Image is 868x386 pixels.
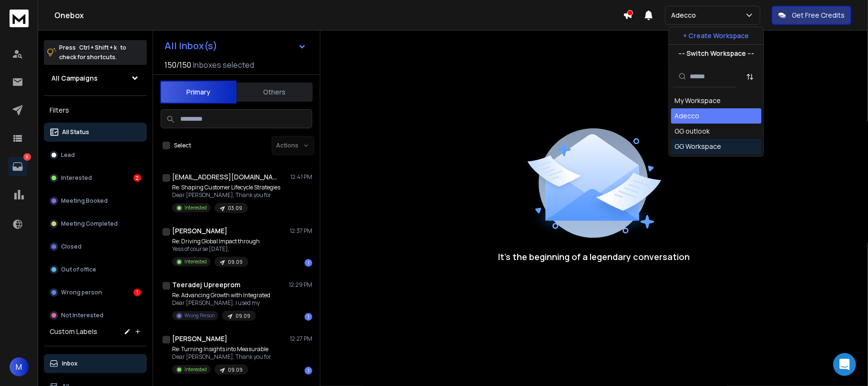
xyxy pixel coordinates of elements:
[228,259,243,266] p: 09.09
[8,157,27,176] a: 3
[499,250,690,263] p: It’s the beginning of a legendary conversation
[44,123,147,142] button: All Status
[228,366,243,374] p: 09.09
[675,126,710,136] div: GG outlook
[61,289,102,296] p: Wrong person
[61,220,118,228] p: Meeting Completed
[10,357,29,376] button: M
[172,172,277,182] h1: [EMAIL_ADDRESS][DOMAIN_NAME]
[184,204,207,211] p: Interested
[44,168,147,188] button: Interested2
[675,142,722,151] div: GG Workspace
[290,335,312,343] p: 12:27 PM
[305,367,312,375] div: 1
[792,10,845,20] p: Get Free Credits
[193,59,254,71] h3: Inboxes selected
[228,205,242,212] p: 03.09
[678,49,754,58] p: --- Switch Workspace ---
[51,73,98,83] h1: All Campaigns
[160,81,236,104] button: Primary
[44,69,147,88] button: All Campaigns
[54,10,623,21] h1: Onebox
[164,59,191,71] span: 150 / 150
[44,146,147,165] button: Lead
[44,354,147,373] button: Inbox
[61,151,75,159] p: Lead
[235,313,250,320] p: 09.09
[172,238,260,245] p: Re: Driving Global Impact through
[172,353,271,361] p: Dear [PERSON_NAME], Thank you for
[10,10,29,27] img: logo
[290,227,312,235] p: 12:37 PM
[172,334,227,344] h1: [PERSON_NAME]
[172,226,227,236] h1: [PERSON_NAME]
[305,259,312,267] div: 1
[289,281,312,289] p: 12:29 PM
[44,191,147,210] button: Meeting Booked
[684,31,749,41] p: + Create Workspace
[172,245,260,253] p: Yess of course [DATE],
[669,27,764,44] button: + Create Workspace
[671,10,700,20] p: Adecco
[44,306,147,325] button: Not Interested
[305,313,312,321] div: 1
[61,312,103,319] p: Not Interested
[61,266,96,273] p: Out of office
[236,82,313,103] button: Others
[172,191,280,199] p: Dear [PERSON_NAME], Thank you for
[172,299,270,307] p: Dear [PERSON_NAME], I used my
[772,6,851,25] button: Get Free Credits
[172,280,240,290] h1: Teeradej Upreeprom
[78,42,118,53] span: Ctrl + Shift + k
[164,41,217,51] h1: All Inbox(s)
[675,96,721,105] div: My Workspace
[133,289,141,296] div: 1
[172,184,280,191] p: Re: Shaping Customer Lifecycle Strategies
[157,36,314,55] button: All Inbox(s)
[184,258,207,265] p: Interested
[62,128,89,136] p: All Status
[50,327,97,336] h3: Custom Labels
[61,243,82,250] p: Closed
[172,292,270,299] p: Re: Advancing Growth with Integrated
[61,174,92,182] p: Interested
[44,104,147,117] h3: Filters
[133,174,141,182] div: 2
[61,197,108,205] p: Meeting Booked
[44,283,147,302] button: Wrong person1
[59,43,126,62] p: Press to check for shortcuts.
[184,312,214,319] p: Wrong Person
[174,142,191,149] label: Select
[675,111,700,121] div: Adecco
[172,345,271,353] p: Re: Turning Insights into Measurable
[184,366,207,373] p: Interested
[44,237,147,256] button: Closed
[23,153,31,161] p: 3
[44,260,147,279] button: Out of office
[833,353,856,376] div: Open Intercom Messenger
[44,214,147,233] button: Meeting Completed
[62,360,78,367] p: Inbox
[290,173,312,181] p: 12:41 PM
[741,67,760,86] button: Sort by Sort A-Z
